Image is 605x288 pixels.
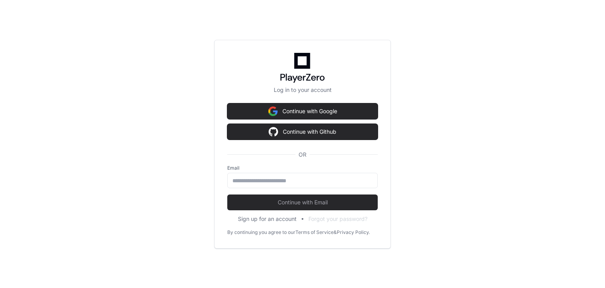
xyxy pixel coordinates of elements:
[308,215,367,223] button: Forgot your password?
[227,86,378,94] p: Log in to your account
[269,124,278,140] img: Sign in with google
[268,103,278,119] img: Sign in with google
[295,229,334,236] a: Terms of Service
[238,215,297,223] button: Sign up for an account
[227,194,378,210] button: Continue with Email
[227,165,378,171] label: Email
[295,151,310,159] span: OR
[227,198,378,206] span: Continue with Email
[227,103,378,119] button: Continue with Google
[227,124,378,140] button: Continue with Github
[334,229,337,236] div: &
[337,229,370,236] a: Privacy Policy.
[227,229,295,236] div: By continuing you agree to our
